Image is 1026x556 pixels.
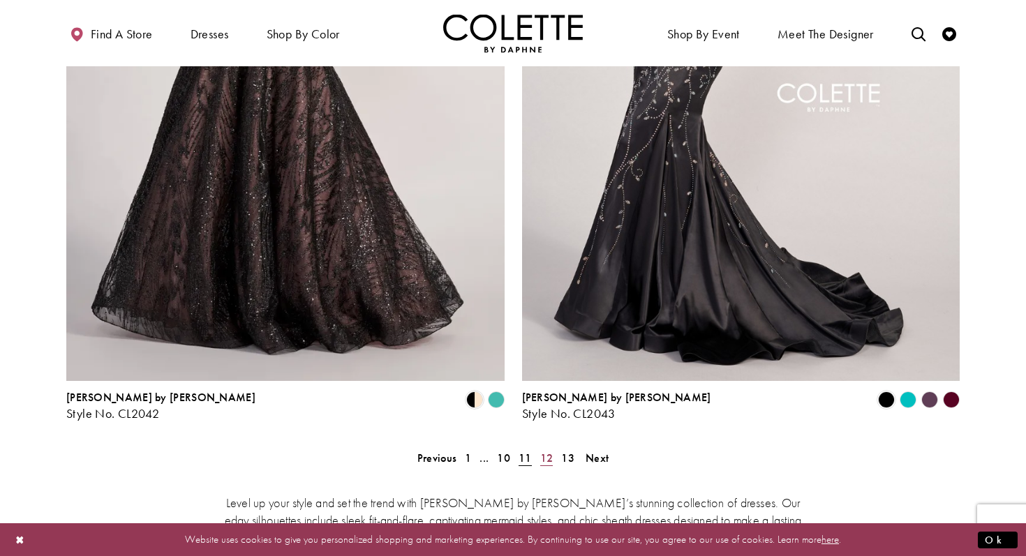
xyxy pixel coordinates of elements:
div: Colette by Daphne Style No. CL2042 [66,391,255,421]
a: Check Wishlist [939,14,960,52]
a: 13 [557,448,579,468]
span: [PERSON_NAME] by [PERSON_NAME] [522,390,711,405]
i: Black [878,391,895,408]
span: Shop by color [267,27,340,41]
div: Colette by Daphne Style No. CL2043 [522,391,711,421]
p: Website uses cookies to give you personalized shopping and marketing experiences. By continuing t... [101,530,925,549]
img: Colette by Daphne [443,14,583,52]
i: Turquoise [488,391,505,408]
i: Burgundy [943,391,960,408]
i: Black/Nude [466,391,483,408]
a: Next Page [581,448,613,468]
a: Find a store [66,14,156,52]
i: Jade [900,391,916,408]
span: 12 [540,451,553,465]
span: Find a store [91,27,153,41]
span: Next [586,451,609,465]
span: Meet the designer [778,27,874,41]
span: ... [479,451,489,465]
span: Style No. CL2043 [522,405,616,421]
span: 10 [497,451,510,465]
i: Plum [921,391,938,408]
a: Meet the designer [774,14,877,52]
a: 1 [461,448,475,468]
span: Dresses [191,27,229,41]
a: 10 [493,448,514,468]
button: Submit Dialog [978,531,1018,548]
a: Prev Page [413,448,461,468]
button: Close Dialog [8,527,32,552]
a: 12 [536,448,558,468]
span: Shop By Event [664,14,743,52]
span: Shop By Event [667,27,740,41]
span: 1 [465,451,471,465]
a: Visit Home Page [443,14,583,52]
span: 11 [519,451,532,465]
span: Dresses [187,14,232,52]
span: Style No. CL2042 [66,405,159,421]
span: Current page [514,448,536,468]
span: [PERSON_NAME] by [PERSON_NAME] [66,390,255,405]
a: here [821,532,839,546]
span: Shop by color [263,14,343,52]
a: ... [475,448,493,468]
span: Previous [417,451,456,465]
span: 13 [561,451,574,465]
a: Toggle search [908,14,929,52]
